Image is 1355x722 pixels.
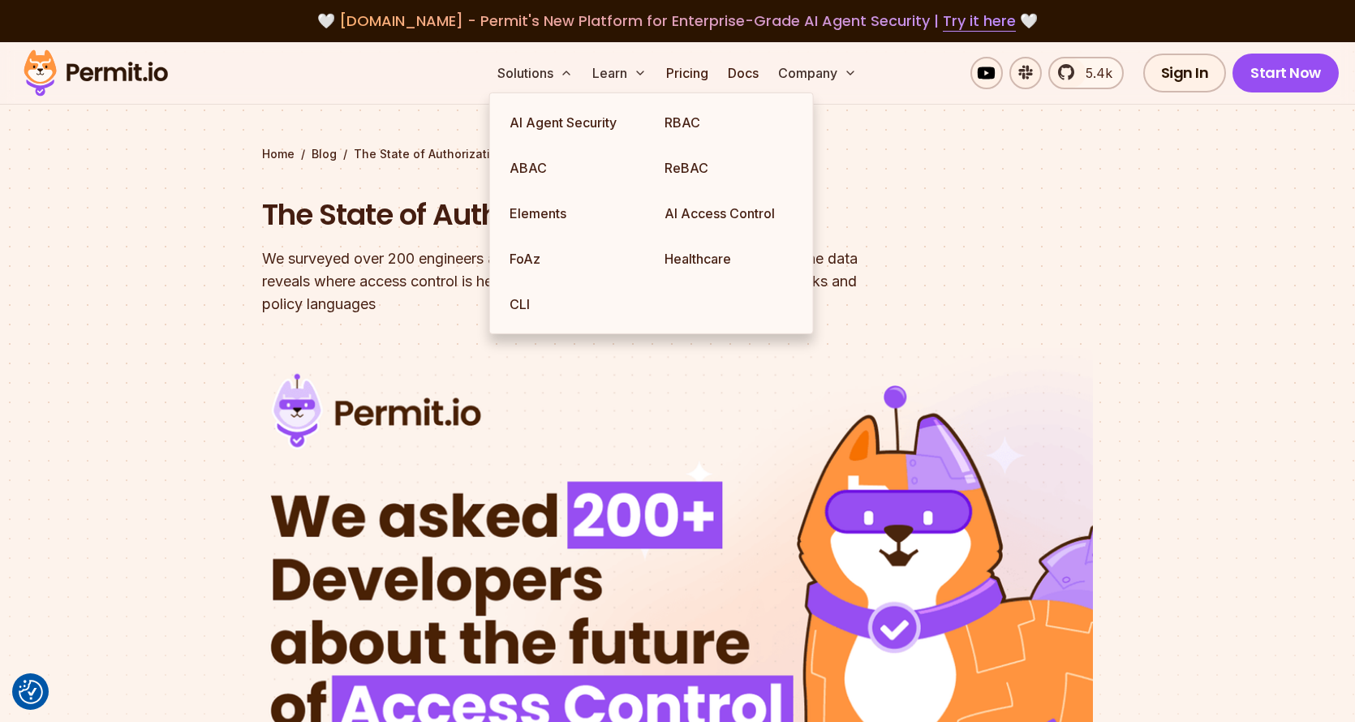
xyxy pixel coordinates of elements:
img: Revisit consent button [19,680,43,704]
div: 🤍 🤍 [39,10,1316,32]
div: / / [262,146,1093,162]
img: Permit logo [16,45,175,101]
a: ReBAC [652,145,807,191]
a: FoAz [497,236,652,281]
a: Try it here [943,11,1016,32]
button: Learn [586,57,653,89]
a: Healthcare [652,236,807,281]
a: Start Now [1232,54,1339,92]
button: Consent Preferences [19,680,43,704]
a: 5.4k [1048,57,1124,89]
span: 5.4k [1076,63,1112,83]
a: Docs [721,57,765,89]
a: AI Access Control [652,191,807,236]
a: Blog [312,146,337,162]
a: CLI [497,281,652,327]
button: Company [772,57,863,89]
a: ABAC [497,145,652,191]
a: RBAC [652,100,807,145]
a: AI Agent Security [497,100,652,145]
h1: The State of Authorization - 2025 [262,195,885,235]
button: Solutions [491,57,579,89]
span: [DOMAIN_NAME] - Permit's New Platform for Enterprise-Grade AI Agent Security | [339,11,1016,31]
a: Home [262,146,295,162]
div: We surveyed over 200 engineers about how they build and scale authorization. The data reveals whe... [262,247,885,316]
a: Elements [497,191,652,236]
a: Sign In [1143,54,1227,92]
a: Pricing [660,57,715,89]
